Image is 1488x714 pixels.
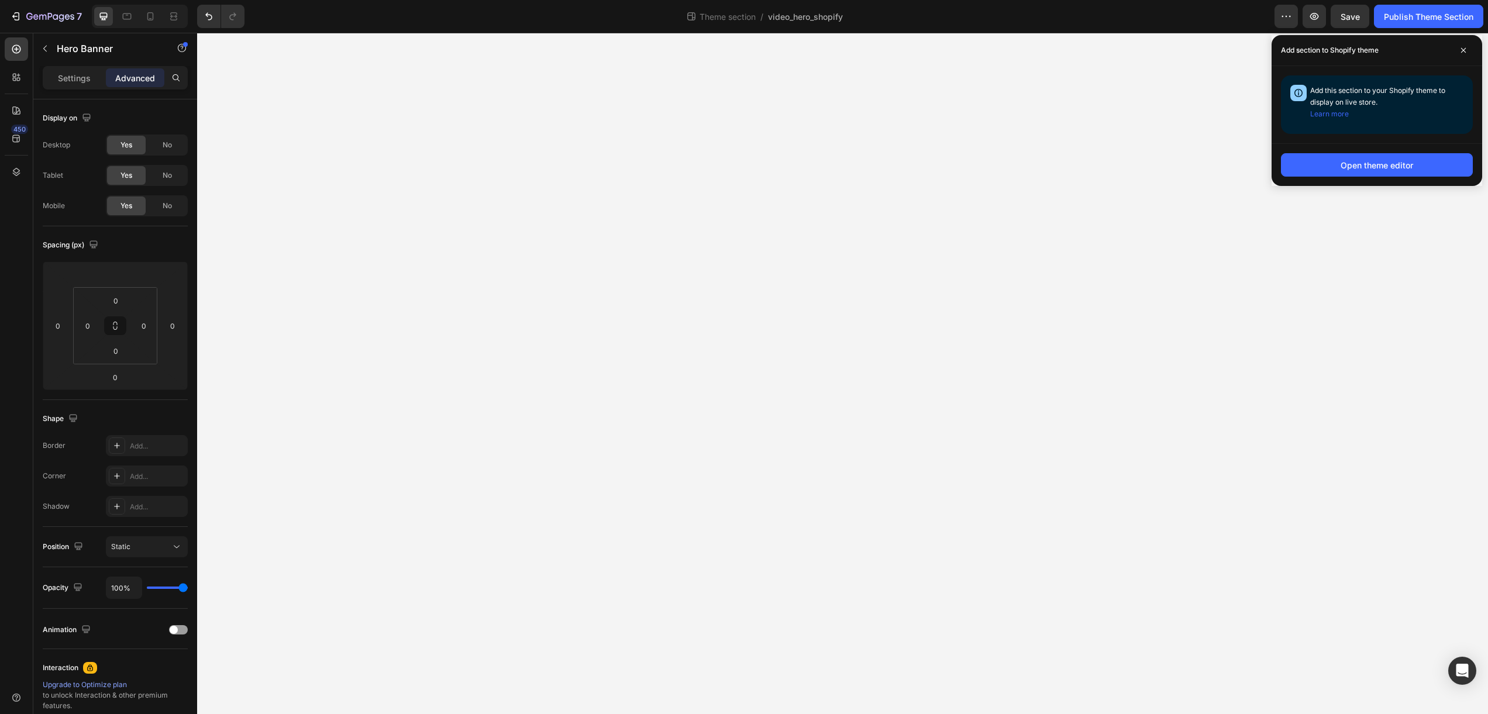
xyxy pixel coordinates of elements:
[5,5,87,28] button: 7
[120,140,132,150] span: Yes
[130,471,185,482] div: Add...
[1341,159,1413,171] div: Open theme editor
[197,5,244,28] div: Undo/Redo
[43,170,63,181] div: Tablet
[120,201,132,211] span: Yes
[115,72,155,84] p: Advanced
[49,317,67,334] input: 0
[57,42,156,56] p: Hero Banner
[43,471,66,481] div: Corner
[1331,5,1369,28] button: Save
[104,265,127,283] input: auto
[43,539,85,555] div: Position
[43,201,65,211] div: Mobile
[1384,11,1473,23] div: Publish Theme Section
[106,536,188,557] button: Static
[106,577,142,598] input: Auto
[58,72,91,84] p: Settings
[130,441,185,451] div: Add...
[1310,86,1445,118] span: Add this section to your Shopify theme to display on live store.
[1448,657,1476,685] div: Open Intercom Messenger
[163,201,172,211] span: No
[697,11,758,23] span: Theme section
[120,170,132,181] span: Yes
[43,140,70,150] div: Desktop
[104,342,128,360] input: 0px
[43,622,93,638] div: Animation
[111,542,130,551] span: Static
[164,317,181,334] input: 0
[43,679,188,690] div: Upgrade to Optimize plan
[77,9,82,23] p: 7
[135,317,153,334] input: 0px
[43,440,66,451] div: Border
[79,317,97,334] input: 0px
[43,501,70,512] div: Shadow
[130,502,185,512] div: Add...
[43,580,85,596] div: Opacity
[760,11,763,23] span: /
[104,368,127,386] input: 0
[43,237,101,253] div: Spacing (px)
[1310,108,1349,120] button: Learn more
[1341,12,1360,22] span: Save
[104,292,128,309] input: 0px
[163,140,172,150] span: No
[163,170,172,181] span: No
[43,411,80,427] div: Shape
[768,11,843,23] span: video_hero_shopify
[43,663,78,673] div: Interaction
[43,679,188,711] div: to unlock Interaction & other premium features.
[197,33,1488,714] iframe: Design area
[43,111,94,126] div: Display on
[11,125,28,134] div: 450
[1374,5,1483,28] button: Publish Theme Section
[1281,153,1473,177] button: Open theme editor
[1281,44,1379,56] p: Add section to Shopify theme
